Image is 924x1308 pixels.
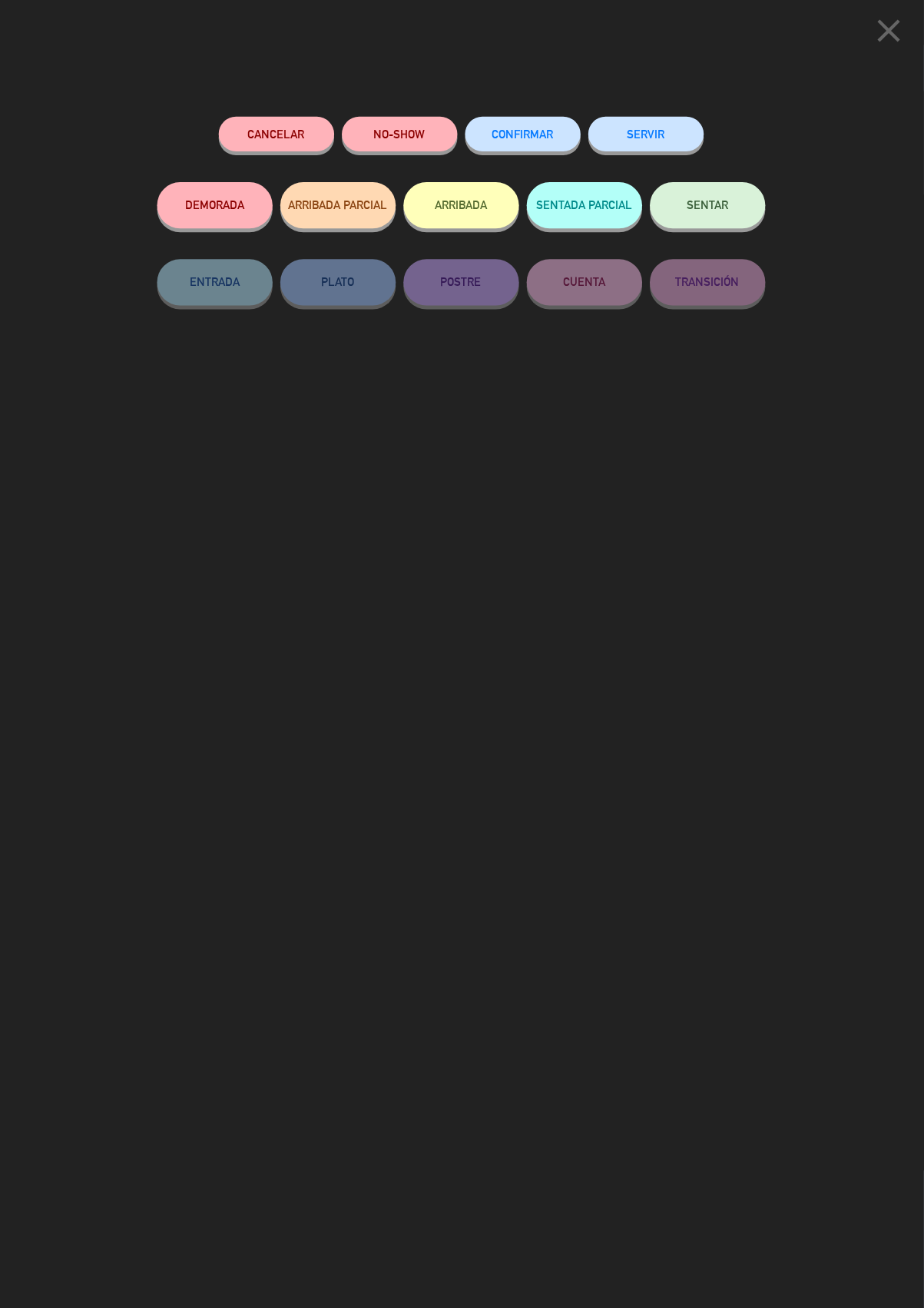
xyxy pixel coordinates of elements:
button: SENTAR [651,183,766,229]
button: TRANSICIÓN [651,260,766,306]
button: SENTADA PARCIAL [528,183,643,229]
button: ARRIBADA PARCIAL [282,183,397,229]
button: close [865,12,912,57]
span: SENTAR [687,199,729,212]
i: close [869,12,908,51]
button: DEMORADA [159,183,274,229]
button: POSTRE [405,260,520,306]
span: CONFIRMAR [493,128,555,141]
button: CUENTA [528,260,643,306]
button: Cancelar [220,118,336,152]
button: NO-SHOW [343,118,459,152]
button: ENTRADA [159,260,274,306]
span: ARRIBADA PARCIAL [290,199,389,212]
button: CONFIRMAR [466,118,581,152]
button: ARRIBADA [405,183,520,229]
button: SERVIR [589,118,704,152]
button: PLATO [282,260,397,306]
